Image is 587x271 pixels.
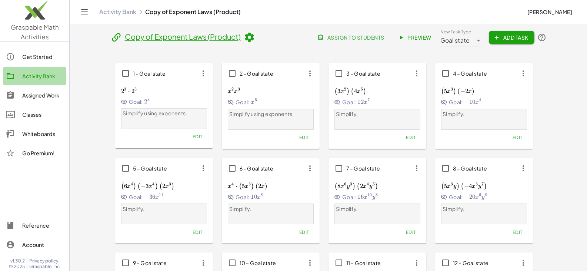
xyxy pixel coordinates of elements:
span: 5 – Goal state [133,165,167,172]
button: Edit [401,227,420,237]
span: 2 [465,87,468,95]
p: Simplify. [336,110,418,118]
span: 5 [361,86,363,92]
a: Classes [3,106,66,123]
span: Goal: [441,193,463,201]
span: 2 [344,86,346,92]
i: Goal State is hidden. [441,194,448,201]
p: Simplify using exponents. [229,110,312,118]
span: 5 [255,97,257,102]
span: x [475,99,479,105]
span: [PERSON_NAME] [527,9,572,15]
span: Goal: [228,193,250,201]
span: x [364,99,367,105]
span: y [372,194,375,200]
span: Add Task [495,34,528,41]
span: 5 [444,182,447,190]
div: Whiteboards [22,129,63,138]
span: 5 [134,86,137,92]
span: Edit [512,229,522,235]
span: 1 – Goal state [133,70,166,77]
i: Goal State is hidden. [334,194,341,201]
span: 2 [231,86,234,92]
span: x [472,184,476,189]
span: 6 – Goal state [240,165,274,172]
a: Activity Bank [3,67,66,85]
div: Get Started [22,52,63,61]
span: ) [133,183,136,190]
span: | [26,258,28,264]
div: Go Premium! [22,149,63,158]
span: ) [251,183,254,190]
span: 6 [124,182,127,190]
span: 3 [451,86,453,92]
span: ) [453,88,456,95]
span: 3 [451,181,453,186]
span: − [460,87,465,95]
span: 9 – Goal state [133,260,167,266]
i: Goal State is hidden. [121,194,128,201]
p: Simplify. [123,205,205,213]
button: Edit [188,132,207,142]
span: − [464,182,469,190]
span: 8 – Goal state [453,165,487,172]
span: assign to students [319,34,384,41]
span: − [464,98,469,106]
button: Edit [294,132,313,143]
span: 4 [479,97,481,102]
div: Classes [22,110,63,119]
span: − [141,182,146,190]
span: 11 – Goal state [346,260,381,266]
span: 2 – Goal state [240,70,274,77]
div: Reference [22,221,63,230]
span: 5 [242,182,245,190]
a: Activity Bank [99,8,136,16]
span: | [26,264,28,270]
span: 4 – Goal state [453,70,487,77]
span: 2 [121,87,124,95]
span: x [261,184,265,189]
span: 2 [258,182,261,190]
a: Privacy policy [29,258,61,264]
span: 4 [152,181,154,186]
span: ( [334,183,337,190]
span: ( [256,182,258,190]
span: 3 – Goal state [346,70,381,77]
span: Goal: [121,193,143,201]
span: ( [137,183,140,190]
span: x [340,89,344,95]
span: Edit [192,229,202,235]
span: x [234,89,238,95]
span: 2 [131,87,134,95]
span: 8 [337,182,340,190]
span: 2 [360,182,363,190]
span: 3 [476,181,478,186]
p: Simplify. [443,205,525,213]
span: ) [484,183,487,190]
span: Goal: [228,98,250,106]
a: Whiteboards [3,125,66,143]
span: 4 [354,87,357,95]
span: 8 [376,192,378,197]
span: x [165,184,169,189]
div: Account [22,240,63,249]
span: x [245,184,249,189]
span: y [347,184,350,189]
a: Preview [393,31,437,44]
span: Goal: [441,98,463,106]
span: 3 [249,181,251,186]
span: 4 [231,181,234,186]
span: 3 [124,86,126,92]
a: Get Started [3,48,66,66]
span: Edit [512,135,522,140]
span: x [475,194,479,200]
span: x [363,184,367,189]
span: 3 [337,87,340,95]
span: Goal state [440,36,470,45]
span: ( [239,183,242,190]
span: 4 [131,181,133,186]
span: 20 [469,193,476,201]
span: ) [155,183,158,190]
span: 3 [350,181,352,186]
span: Edit [299,135,309,140]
